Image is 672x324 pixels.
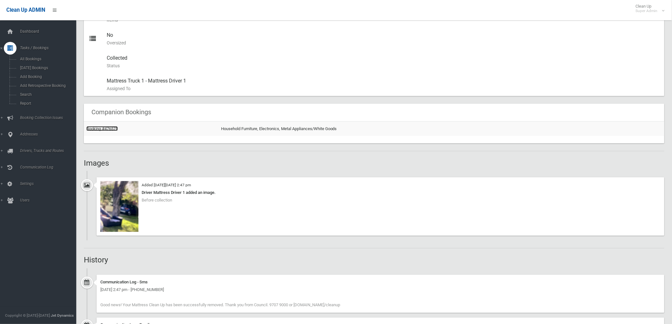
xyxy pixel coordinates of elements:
small: Oversized [107,39,659,47]
h2: Images [84,159,664,167]
span: Addresses [18,132,82,136]
img: image.jpg [100,181,138,232]
span: Add Retrospective Booking [18,83,76,88]
span: Clean Up ADMIN [6,7,45,13]
span: Settings [18,182,82,186]
span: Report [18,101,76,106]
small: Assigned To [107,85,659,92]
span: All Bookings [18,57,76,61]
span: Copyright © [DATE]-[DATE] [5,313,50,318]
h2: History [84,256,664,264]
small: Status [107,62,659,69]
div: Communication Log - Sms [100,279,661,286]
div: Collected [107,50,659,73]
span: Users [18,198,82,202]
span: Clean Up [633,4,664,13]
div: Driver Mattress Driver 1 added an image. [100,189,661,196]
div: No [107,28,659,50]
span: Dashboard [18,29,82,34]
span: Search [18,92,76,97]
span: Before collection [142,198,172,202]
a: Booking #476575 [86,126,118,131]
div: Mattress Truck 1 - Mattress Driver 1 [107,73,659,96]
span: [DATE] Bookings [18,66,76,70]
strong: Jet Dynamics [51,313,74,318]
span: Add Booking [18,75,76,79]
td: Household Furniture, Electronics, Metal Appliances/White Goods [218,122,664,136]
span: Booking Collection Issues [18,116,82,120]
span: Tasks / Bookings [18,46,82,50]
small: Super Admin [636,9,658,13]
span: Communication Log [18,165,82,169]
small: Added [DATE][DATE] 2:47 pm [142,183,191,187]
div: [DATE] 2:47 pm - [PHONE_NUMBER] [100,286,661,294]
header: Companion Bookings [84,106,159,118]
span: Drivers, Trucks and Routes [18,149,82,153]
span: Good news! Your Mattress Clean Up has been successfully removed. Thank you from Council. 9707 900... [100,303,340,307]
